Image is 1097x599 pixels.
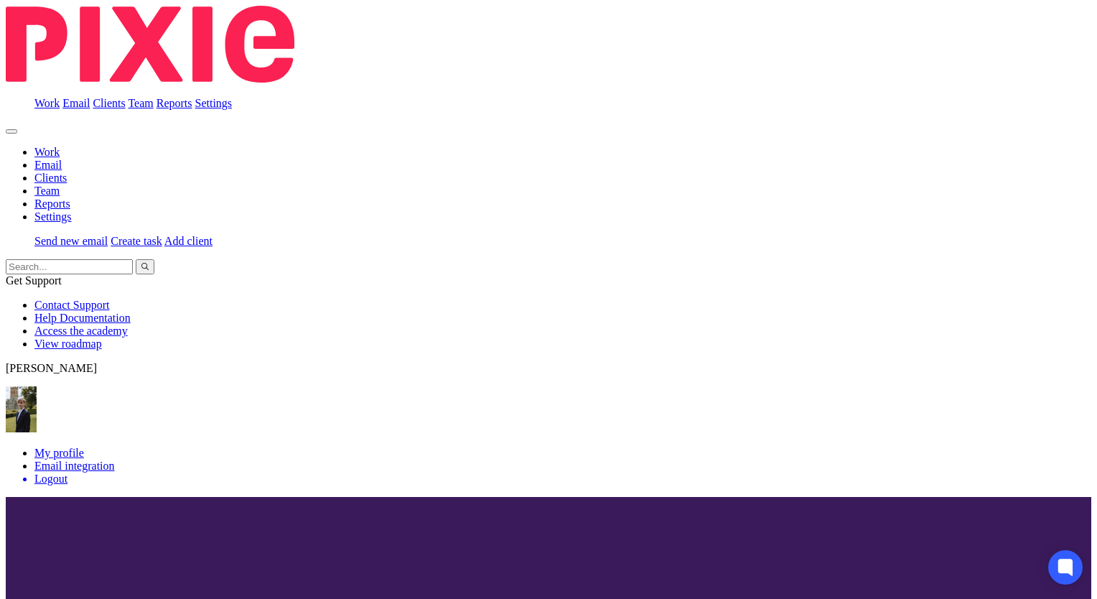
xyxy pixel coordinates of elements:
[111,235,162,247] a: Create task
[128,97,153,109] a: Team
[34,146,60,158] a: Work
[34,473,67,485] span: Logout
[34,159,62,171] a: Email
[34,185,60,197] a: Team
[34,338,102,350] a: View roadmap
[6,6,294,83] img: Pixie
[157,97,192,109] a: Reports
[34,97,60,109] a: Work
[34,299,109,311] a: Contact Support
[6,362,1091,375] p: [PERSON_NAME]
[6,274,62,287] span: Get Support
[6,386,37,432] img: ACCOUNTING4EVERYTHING-9.jpg
[136,259,154,274] button: Search
[34,198,70,210] a: Reports
[34,473,1091,486] a: Logout
[34,210,72,223] a: Settings
[34,172,67,184] a: Clients
[164,235,213,247] a: Add client
[34,235,108,247] a: Send new email
[34,460,115,472] a: Email integration
[62,97,90,109] a: Email
[34,447,84,459] a: My profile
[93,97,125,109] a: Clients
[34,312,131,324] a: Help Documentation
[34,325,128,337] a: Access the academy
[6,259,133,274] input: Search
[195,97,233,109] a: Settings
